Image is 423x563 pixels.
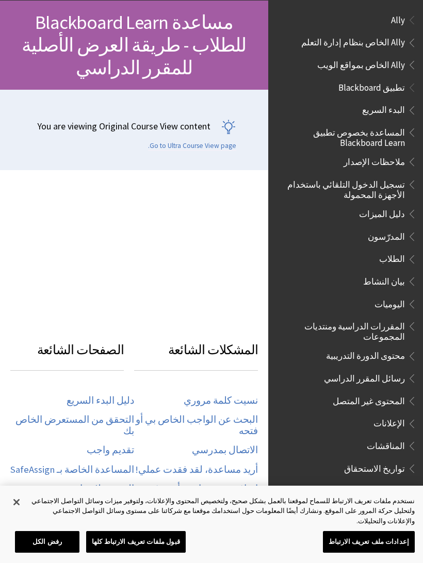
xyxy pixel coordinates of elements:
[344,460,405,474] span: تواريخ الاستحقاق
[373,415,405,429] span: الإعلانات
[10,120,236,133] p: You are viewing Original Course View content
[135,464,258,476] a: أريد مساعدة، لقد فقدت عملي!
[324,370,405,384] span: رسائل المقرر الدراسي
[370,483,405,496] span: التقديرات
[10,414,134,437] a: التحقق من المستعرض الخاص بك
[134,414,258,437] a: البحث عن الواجب الخاص بي أو فتحه
[391,11,405,25] span: Ally
[29,496,415,526] div: نستخدم ملفات تعريف الارتباط للسماح لموقعنا بالعمل بشكل صحيح، ولتخصيص المحتوى والإعلانات، ولتوفير ...
[5,491,28,514] button: إغلاق
[344,153,405,167] span: ملاحظات الإصدار
[281,318,405,342] span: المقررات الدراسية ومنتديات المجموعات
[367,437,405,451] span: المناقشات
[150,483,258,495] a: إضافة مقرر دراسي أو حذفه
[363,273,405,287] span: بيان النشاط
[333,392,405,406] span: المحتوى غير المتصل
[375,295,405,309] span: اليوميات
[359,205,405,219] span: دليل الميزات
[301,34,405,48] span: Ally الخاص بنظام إدارة التعلم
[184,395,258,407] a: نسيت كلمة مروري
[317,56,405,70] span: Ally الخاص بمواقع الويب
[362,102,405,115] span: البدء السريع
[10,191,258,330] iframe: Blackboard Learn Help Center
[338,79,405,93] span: تطبيق Blackboard
[10,464,134,476] a: المساعدة الخاصة بـ SafeAssign
[86,531,186,553] button: قبول ملفات تعريف الارتباط كلها
[15,531,79,553] button: رفض الكل
[281,124,405,148] span: المساعدة بخصوص تطبيق Blackboard Learn
[10,340,124,371] h3: الصفحات الشائعة
[192,444,258,456] a: الاتصال بمدرسي
[281,176,405,200] span: تسجيل الدخول التلقائي باستخدام الأجهزة المحمولة
[148,141,236,151] a: Go to Ultra Course View page.
[134,340,258,371] h3: المشكلات الشائعة
[22,10,246,79] span: مساعدة Blackboard Learn للطلاب - طريقة العرض الأصلية للمقرر الدراسي
[379,251,405,264] span: الطلاب
[75,483,134,495] a: الخضوع لاختبار
[67,395,134,407] a: دليل البدء السريع
[87,444,134,456] a: تقديم واجب
[274,11,417,74] nav: Book outline for Anthology Ally Help
[323,531,415,553] button: إعدادات ملف تعريف الارتباط
[326,347,405,361] span: محتوى الدورة التدريبية
[368,228,405,242] span: المدرّسون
